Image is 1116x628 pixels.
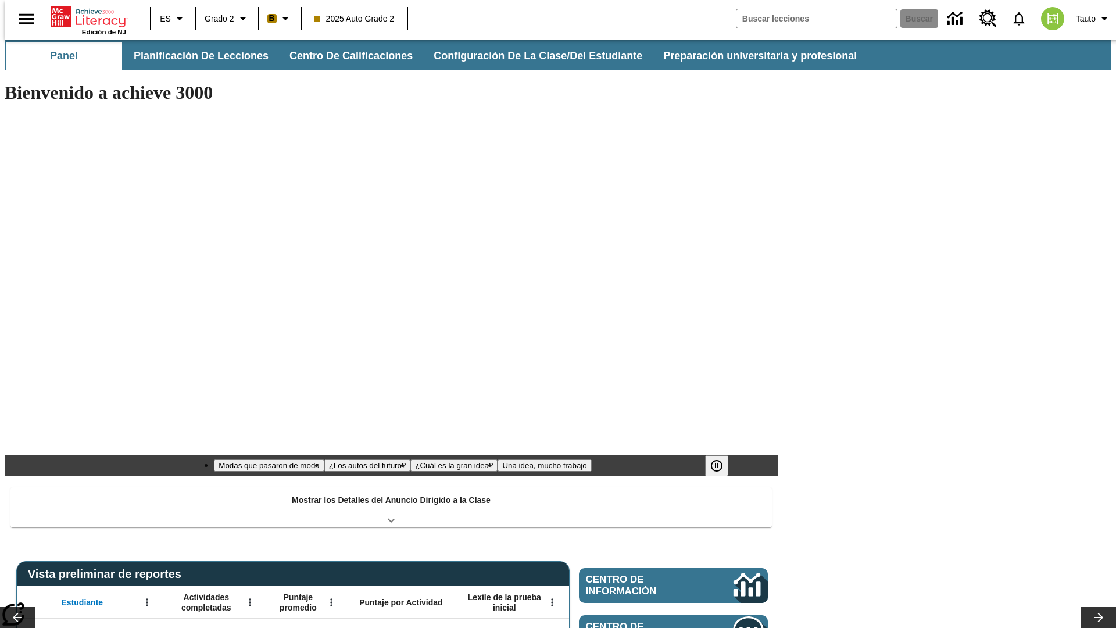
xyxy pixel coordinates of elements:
[168,592,245,613] span: Actividades completadas
[10,487,772,527] div: Mostrar los Detalles del Anuncio Dirigido a la Clase
[410,459,498,472] button: Diapositiva 3 ¿Cuál es la gran idea?
[82,28,126,35] span: Edición de NJ
[1034,3,1071,34] button: Escoja un nuevo avatar
[1004,3,1034,34] a: Notificaciones
[51,5,126,28] a: Portada
[205,13,234,25] span: Grado 2
[654,42,866,70] button: Preparación universitaria y profesional
[160,13,171,25] span: ES
[1071,8,1116,29] button: Perfil/Configuración
[292,494,491,506] p: Mostrar los Detalles del Anuncio Dirigido a la Clase
[324,459,411,472] button: Diapositiva 2 ¿Los autos del futuro?
[705,455,728,476] button: Pausar
[586,574,695,597] span: Centro de información
[1041,7,1064,30] img: avatar image
[51,4,126,35] div: Portada
[263,8,297,29] button: Boost El color de la clase es anaranjado claro. Cambiar el color de la clase.
[9,2,44,36] button: Abrir el menú lateral
[940,3,972,35] a: Centro de información
[314,13,395,25] span: 2025 Auto Grade 2
[214,459,324,472] button: Diapositiva 1 Modas que pasaron de moda
[462,592,547,613] span: Lexile de la prueba inicial
[28,568,187,581] span: Vista preliminar de reportes
[736,9,897,28] input: Buscar campo
[705,455,740,476] div: Pausar
[498,459,591,472] button: Diapositiva 4 Una idea, mucho trabajo
[6,42,122,70] button: Panel
[200,8,255,29] button: Grado: Grado 2, Elige un grado
[5,40,1111,70] div: Subbarra de navegación
[138,594,156,611] button: Abrir menú
[1076,13,1096,25] span: Tauto
[155,8,192,29] button: Lenguaje: ES, Selecciona un idioma
[323,594,340,611] button: Abrir menú
[579,568,768,603] a: Centro de información
[359,597,442,608] span: Puntaje por Actividad
[241,594,259,611] button: Abrir menú
[124,42,278,70] button: Planificación de lecciones
[424,42,652,70] button: Configuración de la clase/del estudiante
[62,597,103,608] span: Estudiante
[5,82,778,104] h1: Bienvenido a achieve 3000
[1081,607,1116,628] button: Carrusel de lecciones, seguir
[280,42,422,70] button: Centro de calificaciones
[543,594,561,611] button: Abrir menú
[5,42,867,70] div: Subbarra de navegación
[270,592,326,613] span: Puntaje promedio
[972,3,1004,34] a: Centro de recursos, Se abrirá en una pestaña nueva.
[269,11,275,26] span: B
